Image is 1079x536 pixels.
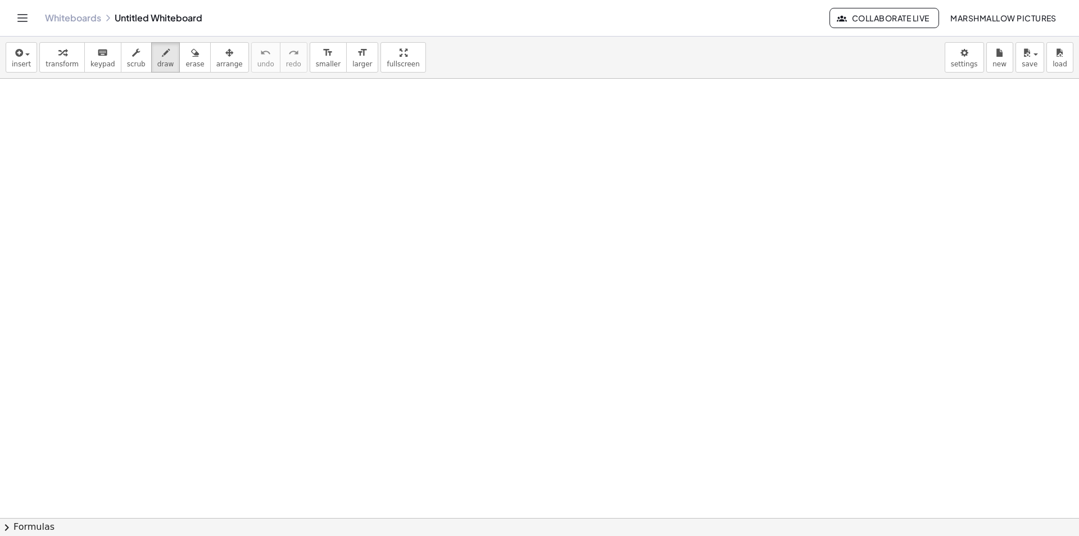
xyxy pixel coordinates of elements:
button: keyboardkeypad [84,42,121,73]
button: format_sizesmaller [310,42,347,73]
button: insert [6,42,37,73]
button: erase [179,42,210,73]
button: arrange [210,42,249,73]
i: format_size [323,46,333,60]
span: save [1022,60,1037,68]
a: Whiteboards [45,12,101,24]
span: draw [157,60,174,68]
span: larger [352,60,372,68]
span: insert [12,60,31,68]
button: Marshmallow Pictures [941,8,1066,28]
span: fullscreen [387,60,419,68]
button: transform [39,42,85,73]
button: scrub [121,42,152,73]
span: arrange [216,60,243,68]
button: format_sizelarger [346,42,378,73]
button: new [986,42,1013,73]
span: keypad [90,60,115,68]
span: new [992,60,1007,68]
button: undoundo [251,42,280,73]
span: redo [286,60,301,68]
i: keyboard [97,46,108,60]
i: format_size [357,46,368,60]
button: draw [151,42,180,73]
span: scrub [127,60,146,68]
span: Collaborate Live [839,13,929,23]
i: redo [288,46,299,60]
span: smaller [316,60,341,68]
span: undo [257,60,274,68]
span: Marshmallow Pictures [950,13,1057,23]
span: settings [951,60,978,68]
button: fullscreen [380,42,425,73]
span: transform [46,60,79,68]
button: save [1015,42,1044,73]
button: Toggle navigation [13,9,31,27]
span: load [1053,60,1067,68]
button: redoredo [280,42,307,73]
button: load [1046,42,1073,73]
button: settings [945,42,984,73]
button: Collaborate Live [829,8,939,28]
span: erase [185,60,204,68]
i: undo [260,46,271,60]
